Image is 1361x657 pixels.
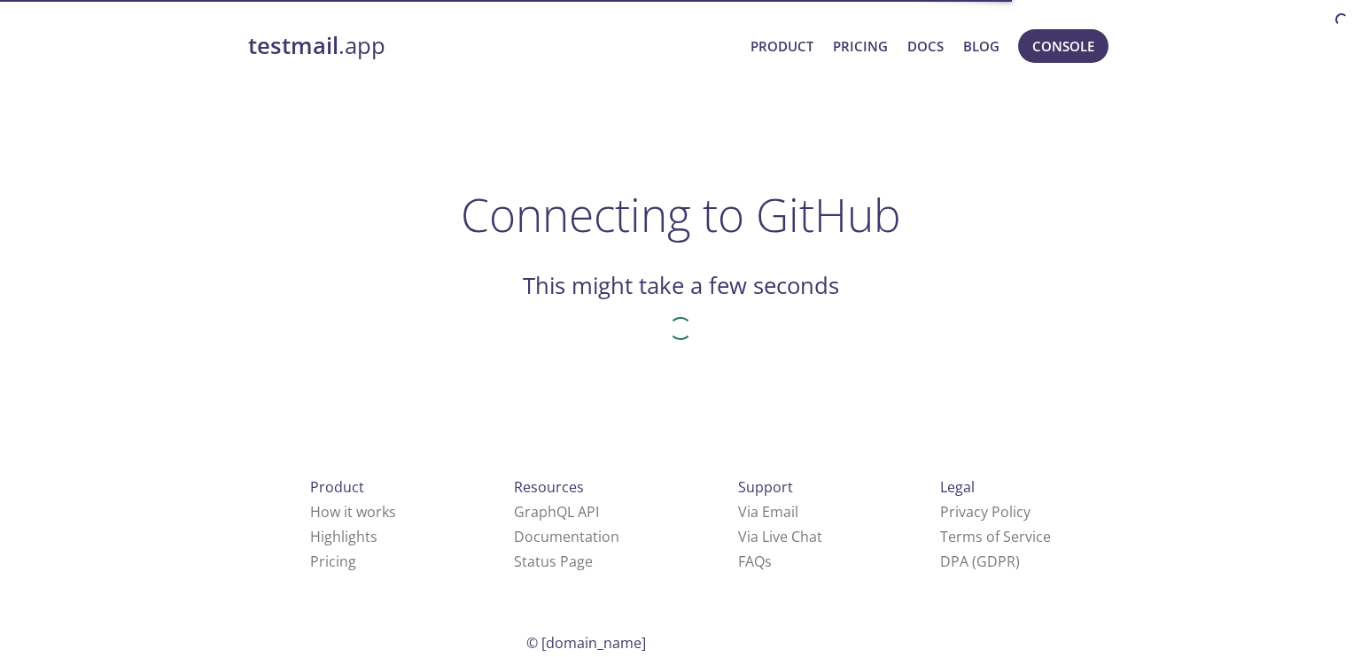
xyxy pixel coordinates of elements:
[765,552,772,571] span: s
[514,502,599,522] a: GraphQL API
[461,188,901,241] h1: Connecting to GitHub
[963,35,999,58] a: Blog
[310,502,396,522] a: How it works
[750,35,813,58] a: Product
[940,527,1051,546] a: Terms of Service
[526,633,646,653] span: © [DOMAIN_NAME]
[514,477,584,497] span: Resources
[1018,29,1108,63] button: Console
[514,527,619,546] a: Documentation
[738,527,822,546] a: Via Live Chat
[907,35,944,58] a: Docs
[1032,35,1094,58] span: Console
[738,477,793,497] span: Support
[940,477,975,497] span: Legal
[940,502,1030,522] a: Privacy Policy
[833,35,888,58] a: Pricing
[738,552,772,571] a: FAQ
[248,31,736,61] a: testmail.app
[310,527,377,546] a: Highlights
[738,502,798,522] a: Via Email
[310,552,356,571] a: Pricing
[310,477,364,497] span: Product
[248,30,338,61] strong: testmail
[514,552,593,571] a: Status Page
[523,271,839,301] h2: This might take a few seconds
[940,552,1020,571] a: DPA (GDPR)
